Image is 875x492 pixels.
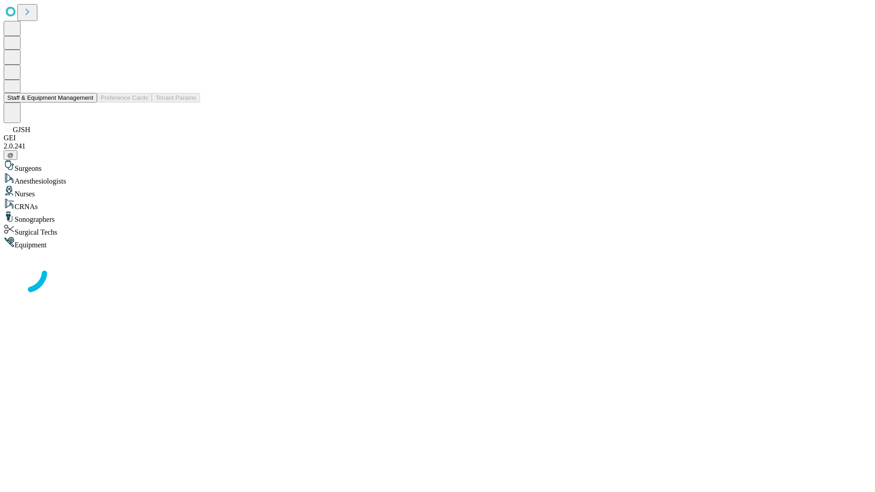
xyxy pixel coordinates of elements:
[4,198,871,211] div: CRNAs
[4,224,871,236] div: Surgical Techs
[97,93,152,102] button: Preference Cards
[7,152,14,159] span: @
[4,160,871,173] div: Surgeons
[4,173,871,185] div: Anesthesiologists
[4,142,871,150] div: 2.0.241
[4,185,871,198] div: Nurses
[4,134,871,142] div: GEI
[4,211,871,224] div: Sonographers
[4,150,17,160] button: @
[4,93,97,102] button: Staff & Equipment Management
[152,93,200,102] button: Tenant Params
[13,126,30,133] span: GJSH
[4,236,871,249] div: Equipment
